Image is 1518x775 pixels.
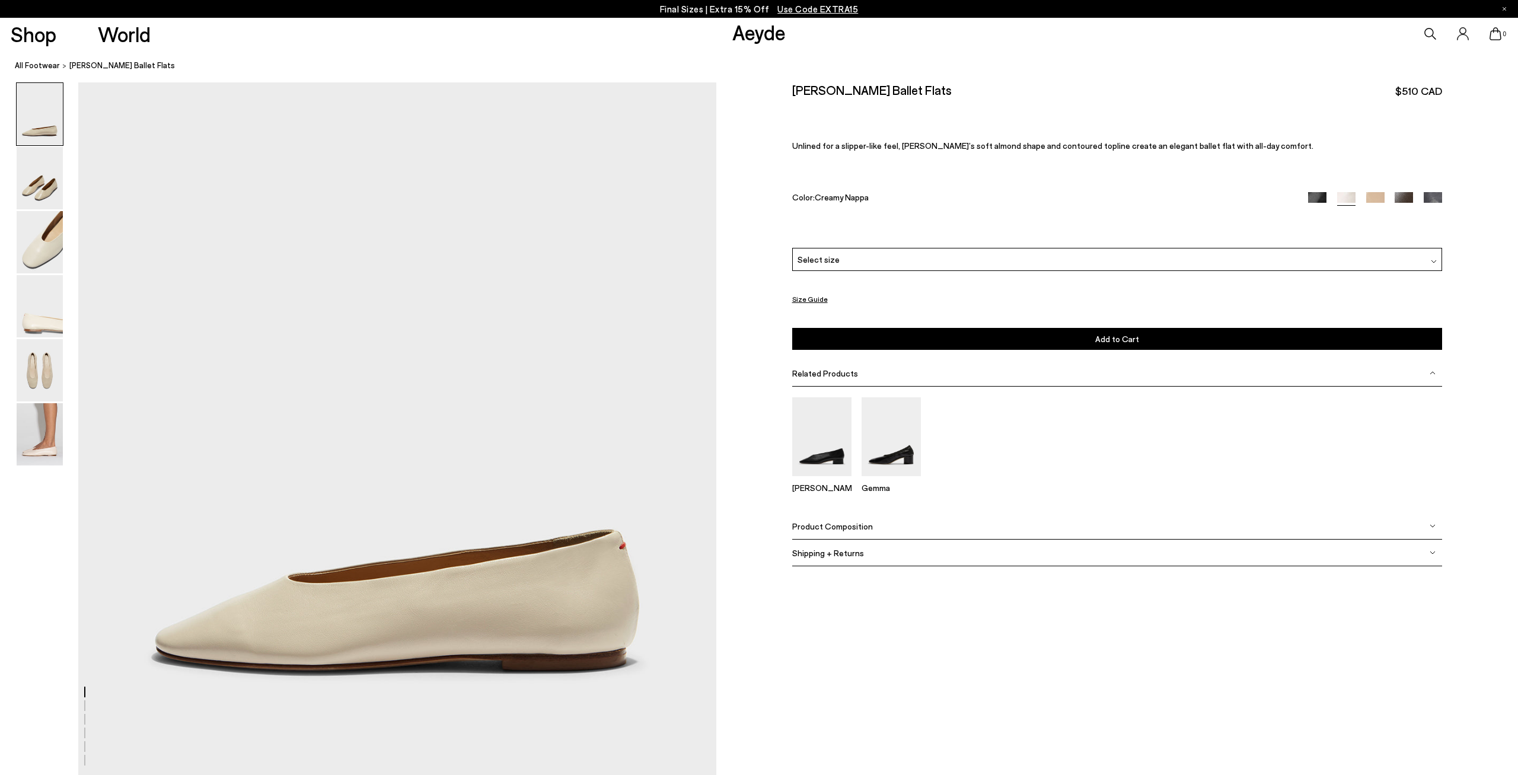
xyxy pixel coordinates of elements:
[798,253,840,266] span: Select size
[732,20,786,44] a: Aeyde
[17,339,63,401] img: Kirsten Ballet Flats - Image 5
[15,50,1518,82] nav: breadcrumb
[792,82,952,97] h2: [PERSON_NAME] Ballet Flats
[777,4,858,14] span: Navigate to /collections/ss25-final-sizes
[1430,550,1436,556] img: svg%3E
[98,24,151,44] a: World
[17,403,63,465] img: Kirsten Ballet Flats - Image 6
[792,368,858,378] span: Related Products
[815,192,869,202] span: Creamy Nappa
[17,211,63,273] img: Kirsten Ballet Flats - Image 3
[792,141,1313,151] span: Unlined for a slipper-like feel, [PERSON_NAME]’s soft almond shape and contoured topline create a...
[862,468,921,493] a: Gemma Block Heel Pumps Gemma
[792,328,1442,350] button: Add to Cart
[17,83,63,145] img: Kirsten Ballet Flats - Image 1
[11,24,56,44] a: Shop
[69,59,175,72] span: [PERSON_NAME] Ballet Flats
[660,2,859,17] p: Final Sizes | Extra 15% Off
[792,397,852,476] img: Delia Low-Heeled Ballet Pumps
[792,521,873,531] span: Product Composition
[1431,259,1437,264] img: svg%3E
[1430,523,1436,529] img: svg%3E
[1095,334,1139,344] span: Add to Cart
[1395,84,1442,98] span: $510 CAD
[17,147,63,209] img: Kirsten Ballet Flats - Image 2
[792,468,852,493] a: Delia Low-Heeled Ballet Pumps [PERSON_NAME]
[15,59,60,72] a: All Footwear
[1490,27,1501,40] a: 0
[792,292,828,307] button: Size Guide
[862,397,921,476] img: Gemma Block Heel Pumps
[862,483,921,493] p: Gemma
[792,483,852,493] p: [PERSON_NAME]
[17,275,63,337] img: Kirsten Ballet Flats - Image 4
[792,192,1288,206] div: Color:
[792,548,864,558] span: Shipping + Returns
[1501,31,1507,37] span: 0
[1430,370,1436,376] img: svg%3E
